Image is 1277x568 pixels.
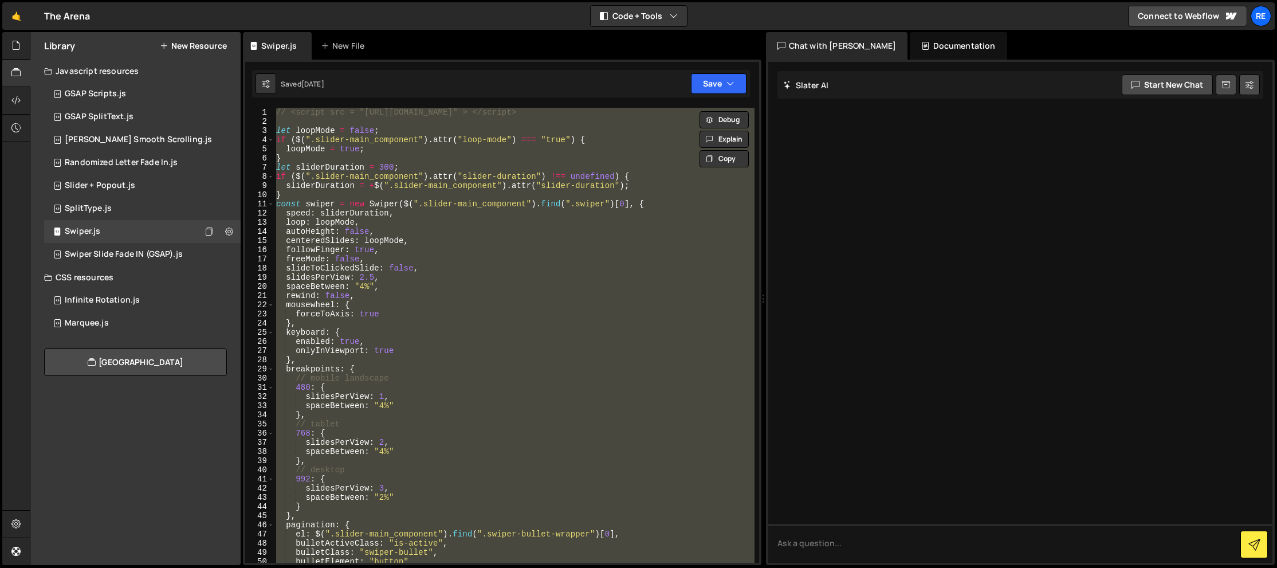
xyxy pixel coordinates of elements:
div: 44 [245,502,274,511]
div: 9649/11227.js [44,105,241,128]
div: Swiper.js [65,226,100,237]
div: CSS resources [30,266,241,289]
div: Javascript resources [30,60,241,83]
div: 39 [245,456,274,465]
button: Save [691,73,746,94]
div: 34 [245,410,274,420]
button: New Resource [160,41,227,50]
h2: Library [44,40,75,52]
div: 9649/21197.js [44,197,241,220]
div: GSAP SplitText.js [65,112,133,122]
div: 33 [245,401,274,410]
div: 5 [245,144,274,154]
h2: Slater AI [783,80,829,91]
div: 50 [245,557,274,566]
div: 10 [245,190,274,199]
div: 9 [245,181,274,190]
div: New File [321,40,369,52]
div: 3 [245,126,274,135]
div: 15 [245,236,274,245]
div: 31 [245,383,274,392]
div: 27 [245,346,274,355]
div: 47 [245,530,274,539]
div: 11 [245,199,274,209]
div: 25 [245,328,274,337]
div: Swiper.js [261,40,297,52]
div: 18 [245,264,274,273]
div: 9649/21192.css [44,289,241,312]
div: Chat with [PERSON_NAME] [766,32,908,60]
div: Randomized Letter Fade In.js [65,158,178,168]
button: Copy [700,150,749,167]
div: 45 [245,511,274,520]
button: Explain [700,131,749,148]
div: 23 [245,310,274,319]
div: 1 [245,108,274,117]
div: 32 [245,392,274,401]
div: 36 [245,429,274,438]
div: 9649/21184.js [44,128,241,151]
div: 22 [245,300,274,310]
a: Connect to Webflow [1128,6,1247,26]
div: 4 [245,135,274,144]
div: [DATE] [301,79,324,89]
div: 9649/21183.js [44,220,241,243]
div: 9649/21200.css [44,312,241,335]
div: 19 [245,273,274,282]
div: 16 [245,245,274,254]
div: 40 [245,465,274,475]
div: 14 [245,227,274,236]
div: 13 [245,218,274,227]
div: SplitType.js [65,203,112,214]
div: Documentation [910,32,1007,60]
div: 35 [245,420,274,429]
div: Infinite Rotation.js [65,295,140,305]
a: Re [1251,6,1271,26]
div: 30 [245,374,274,383]
button: Code + Tools [591,6,687,26]
div: [PERSON_NAME] Smooth Scrolling.js [65,135,212,145]
div: 9649/21264.js [44,151,241,174]
div: 24 [245,319,274,328]
div: 46 [245,520,274,530]
div: 20 [245,282,274,291]
div: Swiper Slide Fade IN (GSAP).js [65,249,183,260]
div: 7 [245,163,274,172]
div: 9649/21186.js [44,83,241,105]
div: 9649/21329.js [44,243,241,266]
div: 29 [245,365,274,374]
div: 28 [245,355,274,365]
div: 9649/21185.js [44,174,241,197]
div: 48 [245,539,274,548]
div: 49 [245,548,274,557]
div: 26 [245,337,274,346]
div: 42 [245,484,274,493]
div: 8 [245,172,274,181]
div: 38 [245,447,274,456]
div: Saved [281,79,324,89]
div: 21 [245,291,274,300]
div: GSAP Scripts.js [65,89,126,99]
div: 17 [245,254,274,264]
div: The Arena [44,9,90,23]
button: Start new chat [1122,75,1213,95]
div: 6 [245,154,274,163]
a: 🤙 [2,2,30,30]
div: 41 [245,475,274,484]
div: 12 [245,209,274,218]
button: Debug [700,111,749,128]
div: Marquee.js [65,318,109,328]
a: [GEOGRAPHIC_DATA] [44,348,227,376]
div: 2 [245,117,274,126]
div: Slider + Popout.js [65,181,135,191]
div: 37 [245,438,274,447]
div: 43 [245,493,274,502]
